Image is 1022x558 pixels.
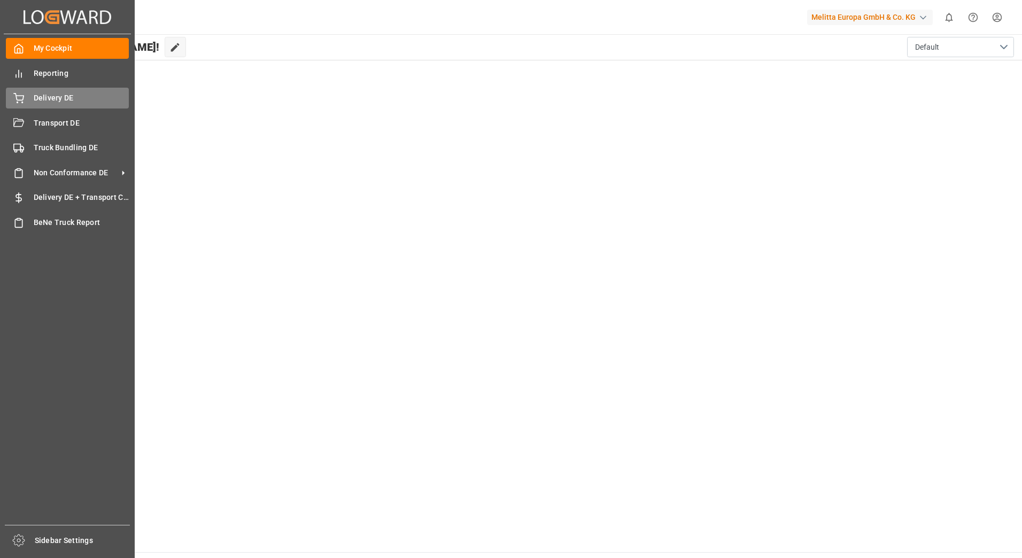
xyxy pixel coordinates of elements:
[34,68,129,79] span: Reporting
[34,142,129,153] span: Truck Bundling DE
[6,88,129,108] a: Delivery DE
[937,5,961,29] button: show 0 new notifications
[807,10,933,25] div: Melitta Europa GmbH & Co. KG
[907,37,1014,57] button: open menu
[34,217,129,228] span: BeNe Truck Report
[6,187,129,208] a: Delivery DE + Transport Cost
[915,42,939,53] span: Default
[6,63,129,83] a: Reporting
[6,212,129,232] a: BeNe Truck Report
[35,535,130,546] span: Sidebar Settings
[34,92,129,104] span: Delivery DE
[34,43,129,54] span: My Cockpit
[961,5,985,29] button: Help Center
[34,192,129,203] span: Delivery DE + Transport Cost
[34,118,129,129] span: Transport DE
[6,38,129,59] a: My Cockpit
[807,7,937,27] button: Melitta Europa GmbH & Co. KG
[44,37,159,57] span: Hello [PERSON_NAME]!
[6,137,129,158] a: Truck Bundling DE
[6,112,129,133] a: Transport DE
[34,167,118,179] span: Non Conformance DE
